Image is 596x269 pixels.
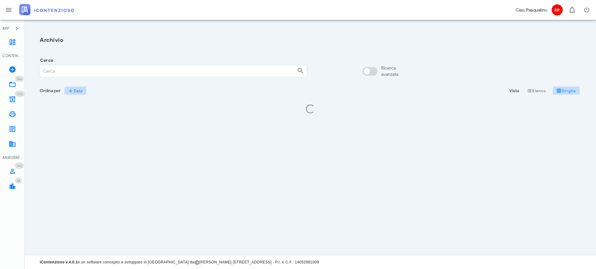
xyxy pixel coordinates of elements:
[553,86,580,95] button: Griglia
[557,88,576,93] span: Griglia
[523,86,550,95] button: Elenco
[17,164,22,168] span: 462
[64,86,87,95] button: Data
[15,163,24,169] span: Distintivo
[549,2,564,17] button: RP
[516,7,547,13] div: Ciao, Pasqualino
[15,91,25,97] span: Distintivo
[527,88,546,93] span: Elenco
[564,2,579,17] button: Distintivo
[68,88,82,93] span: Data
[15,177,22,184] span: Distintivo
[17,92,23,96] span: 1222
[40,87,61,94] div: Ordina per
[2,53,22,59] div: CONTENZIOSO
[381,65,398,78] div: Ricerca avanzata
[40,36,581,44] h1: Archivio
[509,87,519,94] div: Vista
[40,260,78,264] strong: iContenzioso v.4.0.1
[17,179,20,183] span: 35
[17,77,22,81] span: 286
[2,155,22,160] div: ANAGRAFICA
[38,57,53,64] label: Cerca
[40,66,292,76] input: Cerca
[552,4,563,16] span: RP
[15,76,24,82] span: Distintivo
[19,4,74,15] img: logo-text-2x.png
